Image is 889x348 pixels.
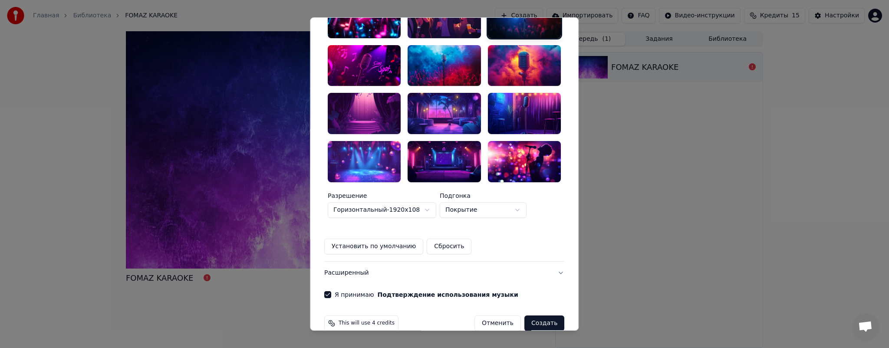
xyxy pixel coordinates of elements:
[474,315,521,331] button: Отменить
[524,315,564,331] button: Создать
[339,320,395,327] span: This will use 4 credits
[324,262,564,284] button: Расширенный
[335,292,518,298] label: Я принимаю
[378,292,518,298] button: Я принимаю
[324,239,423,254] button: Установить по умолчанию
[440,193,527,199] label: Подгонка
[328,193,436,199] label: Разрешение
[427,239,472,254] button: Сбросить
